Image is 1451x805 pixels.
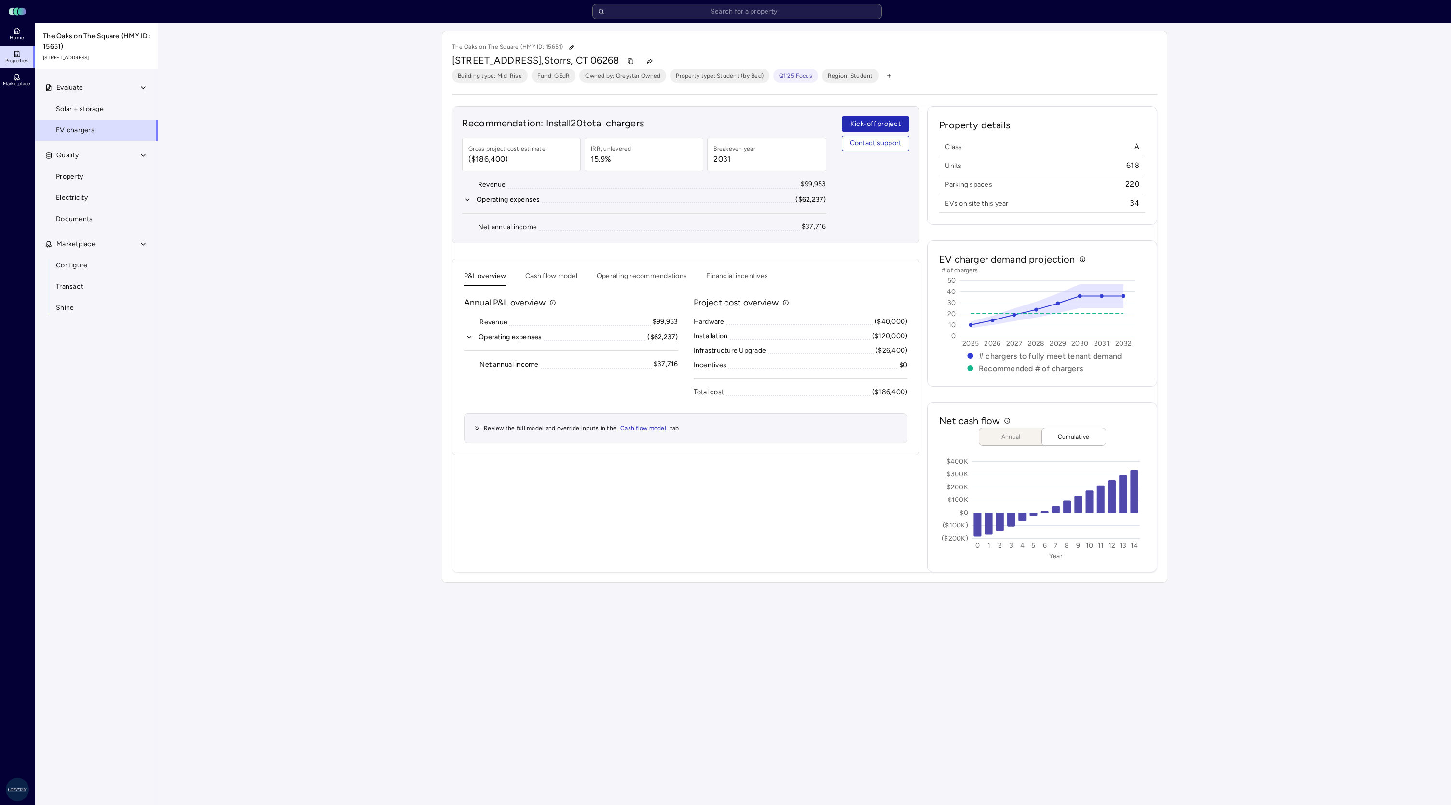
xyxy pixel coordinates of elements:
div: Infrastructure Upgrade [694,346,767,356]
div: Total cost [694,387,725,398]
button: P&L overview [464,271,506,286]
div: Net annual income [478,222,537,233]
span: Marketplace [3,81,30,87]
button: Fund: GEdR [532,69,576,83]
span: Property [56,171,83,182]
a: Configure [35,255,158,276]
span: Cash flow model [620,425,666,431]
h2: EV charger demand projection [939,252,1075,266]
button: Operating expenses($62,237) [462,194,826,205]
span: Solar + storage [56,104,104,114]
text: 2029 [1050,339,1067,347]
a: Cash flow model [620,423,666,433]
text: 9 [1077,541,1081,550]
text: 2032 [1115,339,1132,347]
span: Properties [5,58,28,64]
div: Gross project cost estimate [468,144,546,153]
div: $0 [899,360,908,371]
div: Revenue [479,317,507,328]
p: Annual P&L overview [464,296,546,309]
button: Owned by: Greystar Owned [579,69,666,83]
button: Kick-off project [842,116,910,132]
input: Search for a property [592,4,882,19]
button: Q1'25 Focus [773,69,818,83]
button: Operating expenses($62,237) [464,332,678,343]
h2: Recommendation: Install 20 total chargers [462,116,826,130]
span: Region: Student [828,71,873,81]
div: $37,716 [802,222,826,232]
div: ($40,000) [875,317,907,327]
span: Marketplace [56,239,96,250]
span: Parking spaces [945,180,992,189]
text: 10 [948,321,956,329]
a: Solar + storage [35,98,158,120]
button: Qualify [35,145,159,166]
text: ($100K) [943,521,968,529]
text: 30 [947,299,956,307]
text: $300K [947,470,968,478]
span: Contact support [850,138,902,149]
img: Greystar AS [6,778,29,801]
span: EVs on site this year [945,199,1008,208]
text: 2 [998,541,1002,550]
text: $100K [948,496,968,504]
span: Cumulative [1050,432,1098,442]
div: ($26,400) [876,346,907,356]
div: ($62,237) [795,194,826,205]
text: 11 [1098,541,1104,550]
text: 2025 [963,339,979,347]
p: The Oaks on The Square (HMY ID: 15651) [452,41,578,54]
text: 7 [1054,541,1058,550]
text: 13 [1120,541,1127,550]
div: $99,953 [801,179,826,190]
text: $0 [960,509,969,517]
text: 12 [1109,541,1116,550]
text: 5 [1032,541,1036,550]
h2: Net cash flow [939,414,1000,428]
a: Electricity [35,187,158,208]
text: 20 [947,310,956,318]
div: Breakeven year [713,144,755,153]
a: EV chargers [35,120,158,141]
text: $400K [946,458,968,466]
text: 10 [1086,541,1094,550]
text: 0 [975,541,980,550]
div: Hardware [694,317,725,327]
button: Building type: Mid-Rise [452,69,528,83]
span: Fund: GEdR [537,71,570,81]
span: Property type: Student (by Bed) [676,71,764,81]
div: ($186,400) [872,387,908,398]
span: [STREET_ADDRESS], [452,55,544,66]
div: Operating expenses [479,332,542,343]
button: Property type: Student (by Bed) [670,69,769,83]
span: Building type: Mid-Rise [458,71,522,81]
span: Qualify [56,150,79,161]
text: 3 [1009,541,1013,550]
text: 2027 [1006,339,1023,347]
div: ($120,000) [872,331,908,342]
text: 6 [1043,541,1047,550]
span: Transact [56,281,83,292]
div: Revenue [478,180,506,190]
span: 2031 [713,153,755,165]
span: Configure [56,260,87,271]
button: Operating recommendations [597,271,687,286]
span: A [1134,141,1139,152]
text: 50 [947,277,956,285]
text: 2030 [1071,339,1088,347]
span: Documents [56,214,93,224]
text: Recommended # of chargers [979,364,1083,373]
text: 2028 [1028,339,1045,347]
text: 2031 [1094,339,1109,347]
text: # chargers to fully meet tenant demand [979,351,1122,361]
a: Shine [35,297,158,319]
h2: Property details [939,118,1145,139]
div: $37,716 [654,359,678,370]
div: Review the full model and override inputs in the tab [464,413,907,443]
div: Net annual income [479,360,538,370]
text: 4 [1020,541,1025,550]
text: # of chargers [942,267,978,274]
button: Region: Student [822,69,879,83]
span: The Oaks on The Square (HMY ID: 15651) [43,31,151,52]
text: 40 [947,288,956,296]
